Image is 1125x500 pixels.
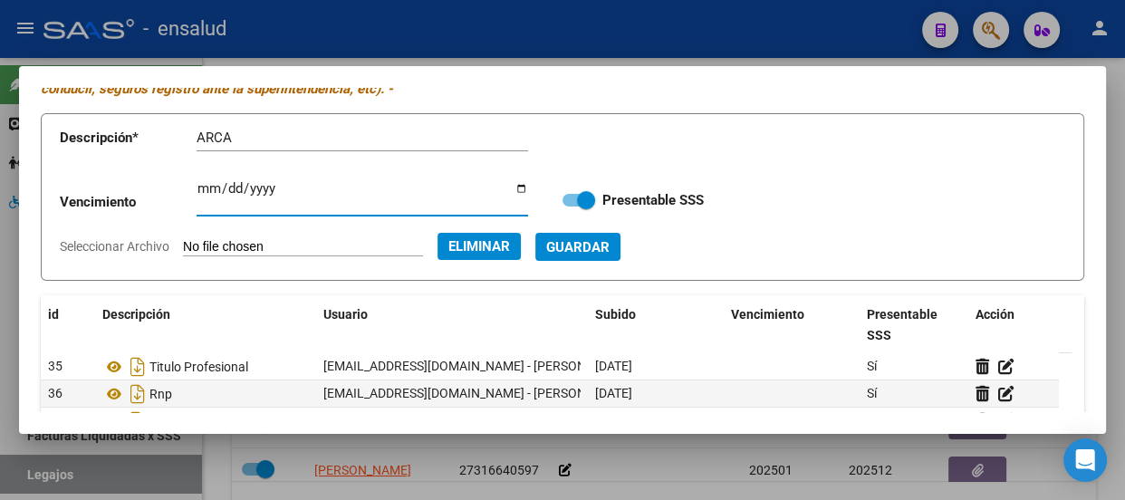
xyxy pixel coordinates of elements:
span: 36 [48,386,62,400]
datatable-header-cell: Subido [588,295,724,355]
p: Vencimiento [60,192,197,213]
span: id [48,307,59,322]
datatable-header-cell: Usuario [316,295,588,355]
datatable-header-cell: id [41,295,95,355]
span: Acción [976,307,1014,322]
span: Presentable SSS [867,307,937,342]
i: Descargar documento [126,380,149,409]
p: Descripción [60,128,197,149]
span: Sí [867,359,877,373]
button: Guardar [535,233,620,261]
strong: Presentable SSS [602,192,704,208]
span: 35 [48,359,62,373]
span: [EMAIL_ADDRESS][DOMAIN_NAME] - [PERSON_NAME] [323,386,630,400]
span: Titulo Profesional [149,360,248,374]
button: Eliminar [437,233,521,260]
span: [DATE] [595,359,632,373]
span: Sí [867,386,877,400]
span: Descripción [102,307,170,322]
datatable-header-cell: Descripción [95,295,316,355]
div: Open Intercom Messenger [1063,438,1107,482]
span: Rnp [149,387,172,401]
datatable-header-cell: Acción [968,295,1059,355]
datatable-header-cell: Vencimiento [724,295,860,355]
span: Usuario [323,307,368,322]
span: Eliminar [448,238,510,255]
span: Seleccionar Archivo [60,239,169,254]
span: [DATE] [595,386,632,400]
span: Guardar [546,239,610,255]
span: Vencimiento [731,307,804,322]
span: Subido [595,307,636,322]
i: Descargar documento [126,352,149,381]
datatable-header-cell: Presentable SSS [860,295,968,355]
span: [EMAIL_ADDRESS][DOMAIN_NAME] - [PERSON_NAME] [323,359,630,373]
